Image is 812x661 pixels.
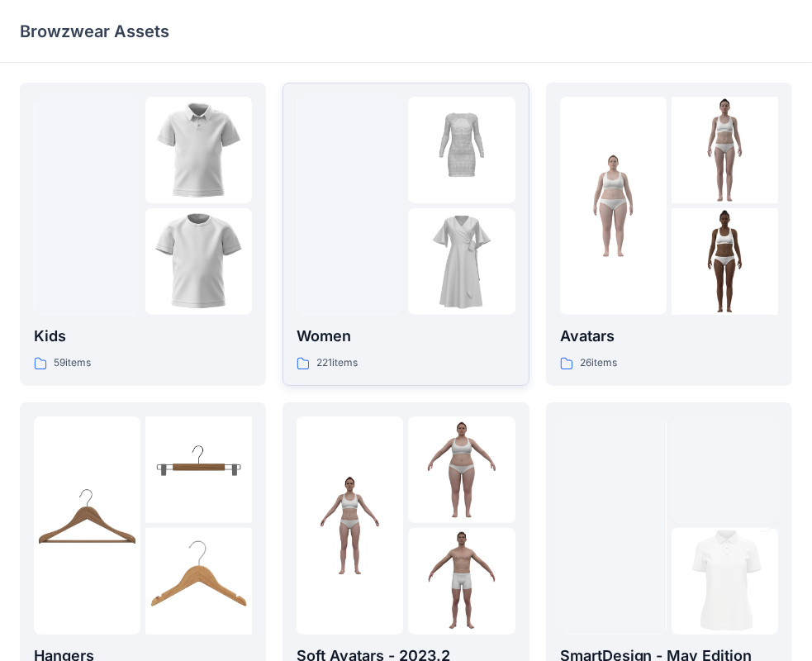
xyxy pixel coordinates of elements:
img: folder 1 [34,472,140,578]
a: folder 1folder 2folder 3Avatars26items [546,83,792,386]
img: folder 3 [672,208,778,315]
p: 26 items [580,354,617,372]
img: folder 3 [145,528,252,635]
img: folder 2 [145,97,252,203]
img: folder 2 [408,97,515,203]
img: folder 3 [408,208,515,315]
p: Kids [34,325,252,348]
img: folder 2 [672,97,778,203]
img: folder 1 [297,472,403,578]
p: Avatars [560,325,778,348]
a: folder 2folder 3Kids59items [20,83,266,386]
p: 59 items [54,354,91,372]
p: 221 items [316,354,358,372]
img: folder 3 [145,208,252,315]
img: folder 1 [560,153,667,259]
img: folder 2 [408,416,515,523]
img: folder 3 [408,528,515,635]
p: Browzwear Assets [20,20,169,43]
img: folder 2 [145,416,252,523]
p: Women [297,325,515,348]
a: folder 2folder 3Women221items [283,83,529,386]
